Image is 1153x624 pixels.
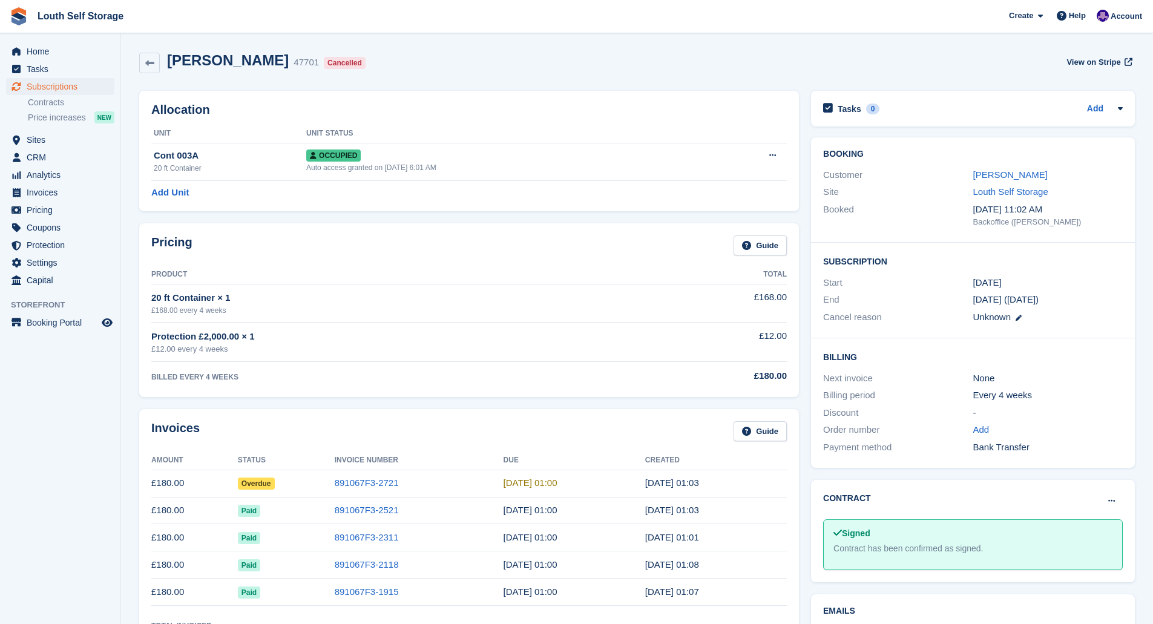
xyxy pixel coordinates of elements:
[151,343,634,355] div: £12.00 every 4 weeks
[973,216,1123,228] div: Backoffice ([PERSON_NAME])
[6,78,114,95] a: menu
[238,505,260,517] span: Paid
[27,61,99,77] span: Tasks
[6,237,114,254] a: menu
[151,103,787,117] h2: Allocation
[238,586,260,599] span: Paid
[151,421,200,441] h2: Invoices
[151,186,189,200] a: Add Unit
[973,294,1039,304] span: [DATE] ([DATE])
[27,166,99,183] span: Analytics
[154,149,306,163] div: Cont 003A
[151,372,634,383] div: BILLED EVERY 4 WEEKS
[823,389,973,402] div: Billing period
[27,254,99,271] span: Settings
[823,423,973,437] div: Order number
[27,314,99,331] span: Booking Portal
[504,505,557,515] time: 2025-07-03 00:00:00 UTC
[6,184,114,201] a: menu
[6,202,114,218] a: menu
[306,162,708,173] div: Auto access granted on [DATE] 6:01 AM
[823,185,973,199] div: Site
[1009,10,1033,22] span: Create
[634,369,787,383] div: £180.00
[238,559,260,571] span: Paid
[823,441,973,455] div: Payment method
[151,470,238,497] td: £180.00
[1097,10,1109,22] img: Matthew Frith
[833,542,1112,555] div: Contract has been confirmed as signed.
[10,7,28,25] img: stora-icon-8386f47178a22dfd0bd8f6a31ec36ba5ce8667c1dd55bd0f319d3a0aa187defe.svg
[324,57,366,69] div: Cancelled
[151,579,238,606] td: £180.00
[1066,56,1120,68] span: View on Stripe
[94,111,114,123] div: NEW
[11,299,120,311] span: Storefront
[27,78,99,95] span: Subscriptions
[27,219,99,236] span: Coupons
[100,315,114,330] a: Preview store
[335,532,399,542] a: 891067F3-2311
[6,166,114,183] a: menu
[1087,102,1103,116] a: Add
[6,131,114,148] a: menu
[151,235,192,255] h2: Pricing
[823,492,871,505] h2: Contract
[27,202,99,218] span: Pricing
[28,97,114,108] a: Contracts
[734,421,787,441] a: Guide
[838,103,861,114] h2: Tasks
[823,255,1123,267] h2: Subscription
[823,310,973,324] div: Cancel reason
[504,559,557,570] time: 2025-05-08 00:00:00 UTC
[973,276,1002,290] time: 2024-08-28 00:00:00 UTC
[645,451,787,470] th: Created
[154,163,306,174] div: 20 ft Container
[866,103,880,114] div: 0
[151,330,634,344] div: Protection £2,000.00 × 1
[335,451,504,470] th: Invoice Number
[151,305,634,316] div: £168.00 every 4 weeks
[645,559,699,570] time: 2025-05-07 00:08:54 UTC
[6,61,114,77] a: menu
[33,6,128,26] a: Louth Self Storage
[306,124,708,143] th: Unit Status
[504,451,645,470] th: Due
[238,532,260,544] span: Paid
[151,124,306,143] th: Unit
[833,527,1112,540] div: Signed
[6,314,114,331] a: menu
[151,265,634,284] th: Product
[238,451,335,470] th: Status
[1069,10,1086,22] span: Help
[823,149,1123,159] h2: Booking
[823,276,973,290] div: Start
[6,219,114,236] a: menu
[634,265,787,284] th: Total
[294,56,319,70] div: 47701
[151,291,634,305] div: 20 ft Container × 1
[504,532,557,542] time: 2025-06-05 00:00:00 UTC
[823,350,1123,363] h2: Billing
[645,478,699,488] time: 2025-07-30 00:03:39 UTC
[973,203,1123,217] div: [DATE] 11:02 AM
[973,441,1123,455] div: Bank Transfer
[973,423,990,437] a: Add
[734,235,787,255] a: Guide
[973,169,1048,180] a: [PERSON_NAME]
[823,606,1123,616] h2: Emails
[27,43,99,60] span: Home
[6,254,114,271] a: menu
[151,451,238,470] th: Amount
[335,559,399,570] a: 891067F3-2118
[645,505,699,515] time: 2025-07-02 00:03:55 UTC
[6,43,114,60] a: menu
[151,497,238,524] td: £180.00
[238,478,275,490] span: Overdue
[823,372,973,386] div: Next invoice
[167,52,289,68] h2: [PERSON_NAME]
[6,149,114,166] a: menu
[645,586,699,597] time: 2025-04-09 00:07:47 UTC
[28,111,114,124] a: Price increases NEW
[973,406,1123,420] div: -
